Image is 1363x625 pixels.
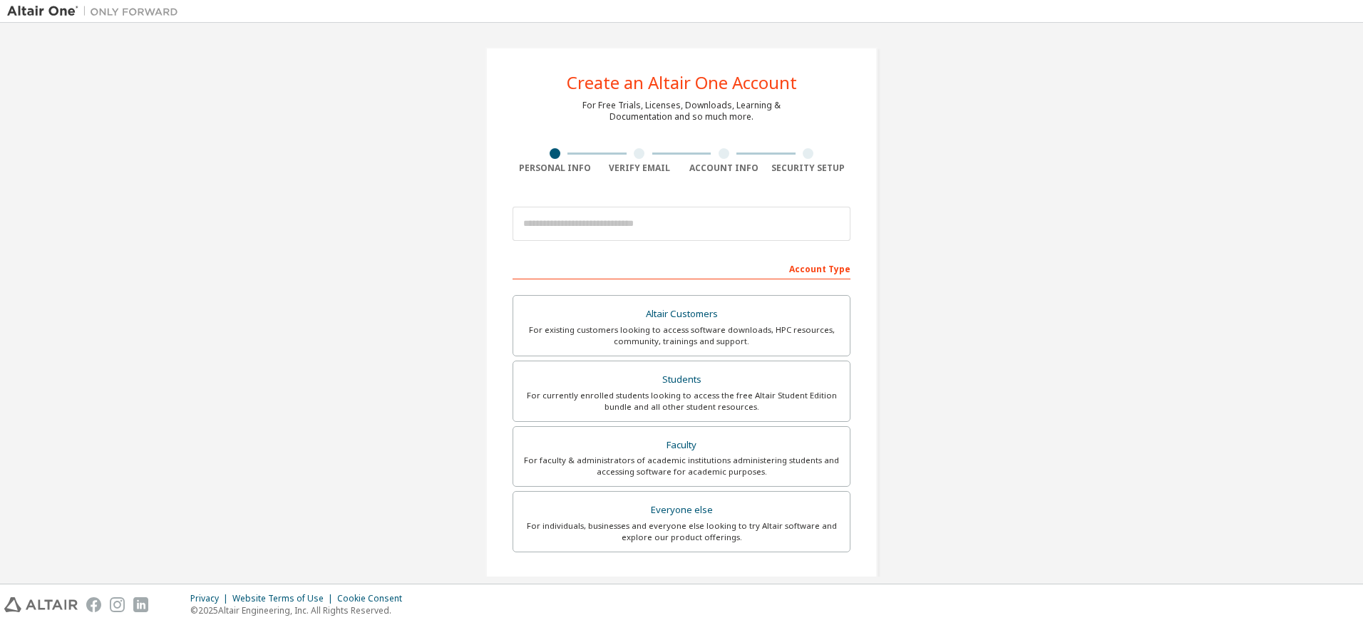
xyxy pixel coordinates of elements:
[766,162,851,174] div: Security Setup
[582,100,781,123] div: For Free Trials, Licenses, Downloads, Learning & Documentation and so much more.
[7,4,185,19] img: Altair One
[522,390,841,413] div: For currently enrolled students looking to access the free Altair Student Edition bundle and all ...
[522,455,841,477] div: For faculty & administrators of academic institutions administering students and accessing softwa...
[522,304,841,324] div: Altair Customers
[513,257,850,279] div: Account Type
[232,593,337,604] div: Website Terms of Use
[190,604,411,616] p: © 2025 Altair Engineering, Inc. All Rights Reserved.
[522,370,841,390] div: Students
[513,162,597,174] div: Personal Info
[86,597,101,612] img: facebook.svg
[522,500,841,520] div: Everyone else
[597,162,682,174] div: Verify Email
[522,324,841,347] div: For existing customers looking to access software downloads, HPC resources, community, trainings ...
[567,74,797,91] div: Create an Altair One Account
[513,574,850,596] div: Your Profile
[337,593,411,604] div: Cookie Consent
[190,593,232,604] div: Privacy
[133,597,148,612] img: linkedin.svg
[110,597,125,612] img: instagram.svg
[681,162,766,174] div: Account Info
[4,597,78,612] img: altair_logo.svg
[522,520,841,543] div: For individuals, businesses and everyone else looking to try Altair software and explore our prod...
[522,435,841,455] div: Faculty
